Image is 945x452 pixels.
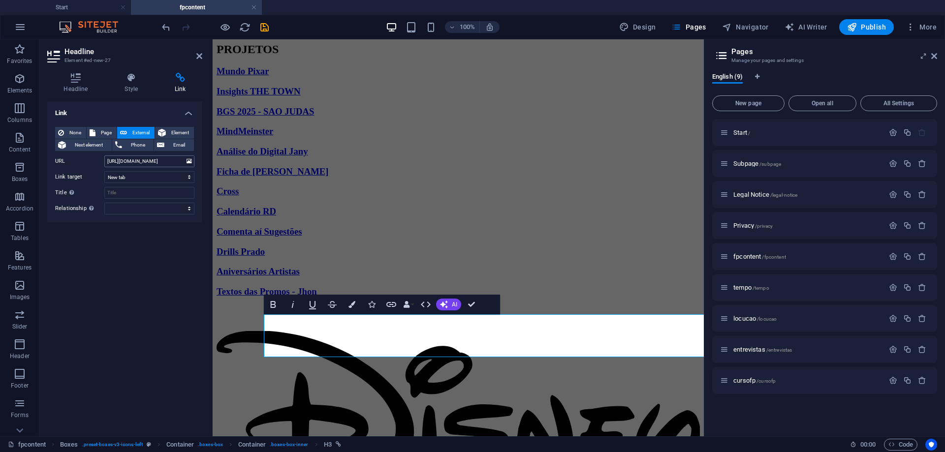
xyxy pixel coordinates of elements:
span: /subpage [759,161,781,167]
button: Code [884,439,917,451]
span: /fpcontent [762,254,786,260]
span: External [130,127,152,139]
i: Reload page [239,22,251,33]
div: Settings [889,190,897,199]
i: Save (Ctrl+S) [259,22,270,33]
button: Italic (Ctrl+I) [283,295,302,314]
p: Tables [11,234,29,242]
span: Click to open page [733,315,777,322]
div: Settings [889,128,897,137]
span: New page [717,100,780,106]
button: Link [382,295,401,314]
button: External [117,127,155,139]
h6: Session time [850,439,876,451]
p: Features [8,264,31,271]
div: Settings [889,221,897,230]
div: Language Tabs [712,73,937,91]
span: Publish [847,22,886,32]
span: : [867,441,869,448]
span: Click to select. Double-click to edit [238,439,266,451]
span: Click to open page [733,346,792,353]
button: Underline (Ctrl+U) [303,295,322,314]
span: Navigator [722,22,769,32]
div: locucao/locucao [730,315,884,322]
p: Content [9,146,31,153]
span: Element [169,127,191,139]
nav: breadcrumb [60,439,341,451]
button: New page [712,95,785,111]
label: Link target [55,171,104,183]
h4: Link [47,101,202,119]
div: Settings [889,252,897,261]
h4: fpcontent [131,2,262,13]
div: Settings [889,283,897,292]
span: . boxes-box [198,439,223,451]
p: Boxes [12,175,28,183]
span: /legal-notice [770,192,798,198]
label: Relationship [55,203,104,214]
button: More [902,19,941,35]
p: Header [10,352,30,360]
div: Remove [918,221,926,230]
span: Design [619,22,656,32]
h3: Manage your pages and settings [731,56,917,65]
button: Publish [839,19,894,35]
span: Open all [793,100,852,106]
span: None [67,127,83,139]
div: Legal Notice/legal-notice [730,191,884,198]
span: / [748,130,750,136]
div: Remove [918,345,926,354]
button: Colors [343,295,361,314]
div: Remove [918,190,926,199]
div: Duplicate [903,252,912,261]
div: Duplicate [903,190,912,199]
div: cursofp/cursofp [730,377,884,384]
h2: Headline [64,47,202,56]
p: Favorites [7,57,32,65]
button: Icons [362,295,381,314]
h6: 100% [460,21,475,33]
span: Click to select. Double-click to edit [324,439,332,451]
div: Settings [889,376,897,385]
button: Strikethrough [323,295,342,314]
span: Next element [69,139,109,151]
span: Click to select. Double-click to edit [166,439,194,451]
button: Element [155,127,194,139]
p: Forms [11,411,29,419]
h4: Style [108,73,158,93]
button: Click here to leave preview mode and continue editing [219,21,231,33]
span: All Settings [865,100,933,106]
button: 100% [445,21,480,33]
label: Title [55,187,104,199]
i: On resize automatically adjust zoom level to fit chosen device. [485,23,494,31]
i: This element is linked [336,442,341,447]
div: tempo/tempo [730,284,884,291]
p: Footer [11,382,29,390]
span: AI [452,301,457,307]
button: Navigator [718,19,773,35]
div: entrevistas/entrevistas [730,346,884,353]
button: reload [239,21,251,33]
div: Remove [918,252,926,261]
button: All Settings [860,95,937,111]
span: . boxes-box-inner [270,439,309,451]
div: Remove [918,376,926,385]
button: Phone [112,139,154,151]
p: Images [10,293,30,301]
input: URL... [104,155,194,167]
button: Usercentrics [925,439,937,451]
span: 00 00 [860,439,876,451]
div: The startpage cannot be deleted [918,128,926,137]
span: /privacy [755,223,773,229]
h2: Pages [731,47,937,56]
button: Next element [55,139,112,151]
p: Slider [12,323,28,331]
span: /entrevistas [766,347,792,353]
button: Pages [667,19,710,35]
div: Start/ [730,129,884,136]
div: Subpage/subpage [730,160,884,167]
span: Click to open page [733,222,773,229]
button: Email [154,139,194,151]
div: Settings [889,314,897,323]
span: Click to open page [733,160,781,167]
